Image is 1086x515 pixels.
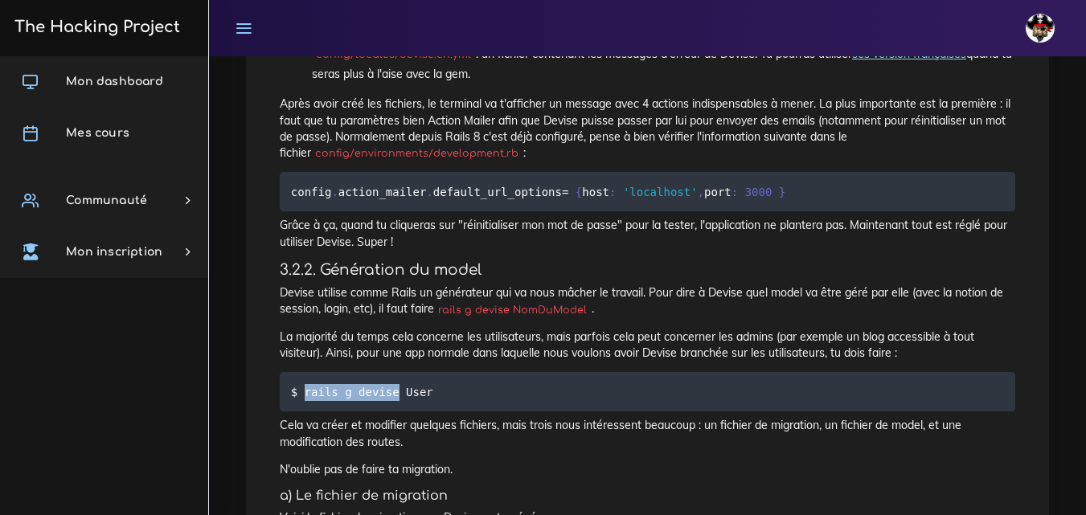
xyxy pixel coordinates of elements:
p: Grâce à ça, quand tu cliqueras sur "réinitialiser mon mot de passe" pour la tester, l'application... [280,217,1015,250]
p: Après avoir créé les fichiers, le terminal va t'afficher un message avec 4 actions indispensables... [280,96,1015,161]
code: config action_mailer default_url_options host port [291,183,790,201]
span: . [426,185,432,198]
span: { [576,185,582,198]
code: rails g devise NomDuModel [434,302,592,318]
span: } [779,185,785,198]
p: La majorité du temps cela concerne les utilisateurs, mais parfois cela peut concerner les admins ... [280,329,1015,362]
p: Devise utilise comme Rails un générateur qui va nous mâcher le travail. Pour dire à Devise quel m... [280,284,1015,317]
a: ses version françaises [852,47,966,61]
span: Communauté [66,194,147,206]
span: Mes cours [66,127,129,139]
span: : [732,185,738,198]
span: 3000 [745,185,772,198]
span: 'localhost' [623,185,698,198]
span: = [562,185,568,198]
span: Mon dashboard [66,76,163,88]
span: , [698,185,704,198]
code: config/locales/devise.en.yml [312,47,476,63]
h5: a) Le fichier de migration [280,488,1015,504]
h4: 3.2.2. Génération du model [280,261,1015,279]
span: Mon inscription [66,246,162,258]
li: : un fichier contenant les messages d'erreur de Devise. Tu pourras utiliser quand tu seras plus à... [312,44,1015,84]
span: . [331,185,338,198]
img: avatar [1026,14,1055,43]
code: config/environments/development.rb [311,145,523,161]
p: N'oublie pas de faire ta migration. [280,461,1015,477]
p: Cela va créer et modifier quelques fichiers, mais trois nous intéressent beaucoup : un fichier de... [280,417,1015,450]
h3: The Hacking Project [10,18,180,36]
code: $ rails g devise User [291,383,438,401]
span: : [609,185,616,198]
